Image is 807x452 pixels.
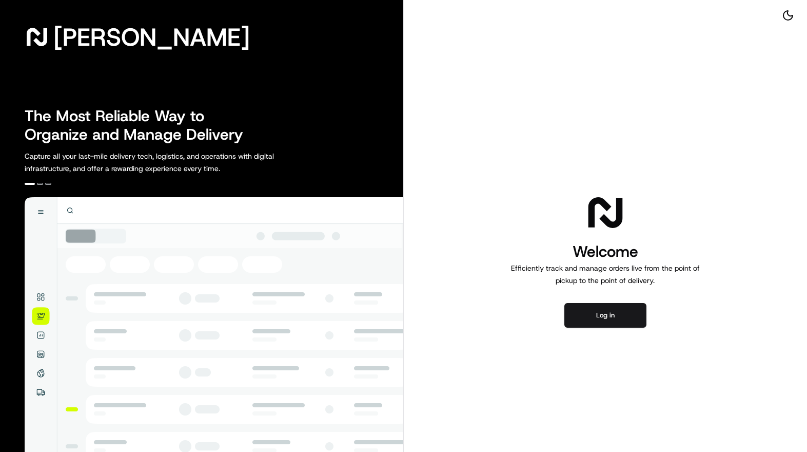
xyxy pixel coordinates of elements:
[564,303,646,328] button: Log in
[53,27,250,47] span: [PERSON_NAME]
[507,241,704,262] h1: Welcome
[25,150,320,175] p: Capture all your last-mile delivery tech, logistics, and operations with digital infrastructure, ...
[25,107,254,144] h2: The Most Reliable Way to Organize and Manage Delivery
[507,262,704,287] p: Efficiently track and manage orders live from the point of pickup to the point of delivery.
